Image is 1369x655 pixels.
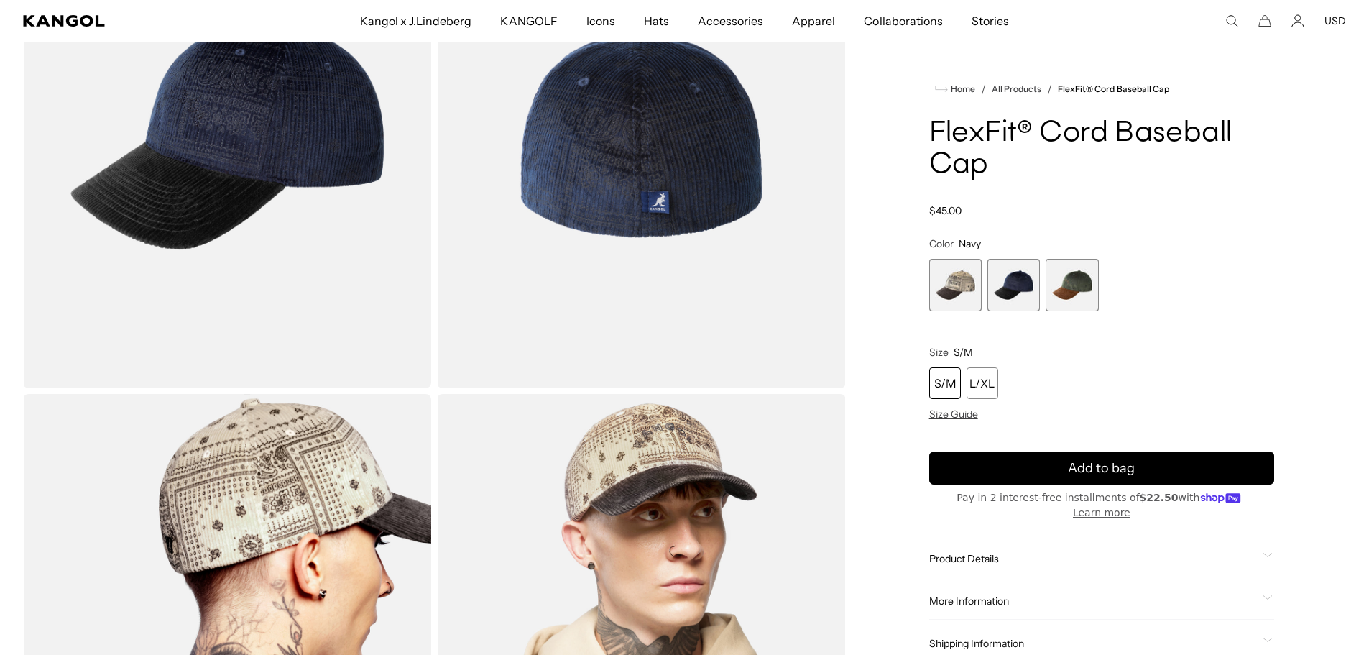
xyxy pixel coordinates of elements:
[23,15,238,27] a: Kangol
[1068,459,1135,478] span: Add to bag
[929,204,962,217] span: $45.00
[929,637,1257,650] span: Shipping Information
[1324,14,1346,27] button: USD
[929,237,954,250] span: Color
[948,84,975,94] span: Home
[929,118,1274,181] h1: FlexFit® Cord Baseball Cap
[935,83,975,96] a: Home
[1046,259,1098,311] div: 3 of 3
[1046,259,1098,311] label: Olive
[975,81,986,98] li: /
[987,259,1040,311] div: 2 of 3
[959,237,981,250] span: Navy
[929,346,949,359] span: Size
[1225,14,1238,27] summary: Search here
[954,346,973,359] span: S/M
[929,452,1274,485] button: Add to bag
[929,259,982,311] div: 1 of 3
[1291,14,1304,27] a: Account
[929,552,1257,565] span: Product Details
[987,259,1040,311] label: Navy
[1258,14,1271,27] button: Cart
[992,84,1041,94] a: All Products
[929,595,1257,608] span: More Information
[929,81,1274,98] nav: breadcrumbs
[1041,81,1052,98] li: /
[967,367,998,399] div: L/XL
[929,408,978,421] span: Size Guide
[929,367,961,399] div: S/M
[929,259,982,311] label: Cream
[1058,84,1169,94] a: FlexFit® Cord Baseball Cap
